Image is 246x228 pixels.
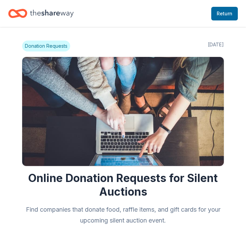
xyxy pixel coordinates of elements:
[22,171,224,199] h1: Online Donation Requests for Silent Auctions
[217,10,232,18] span: Return
[22,41,70,51] span: Donation Requests
[211,7,238,20] a: Return
[8,5,74,21] a: Home
[208,41,224,51] span: [DATE]
[22,57,224,166] img: Image for Online Donation Requests for Silent Auctions
[22,204,224,226] h2: Find companies that donate food, raffle items, and gift cards for your upcoming silent auction ev...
